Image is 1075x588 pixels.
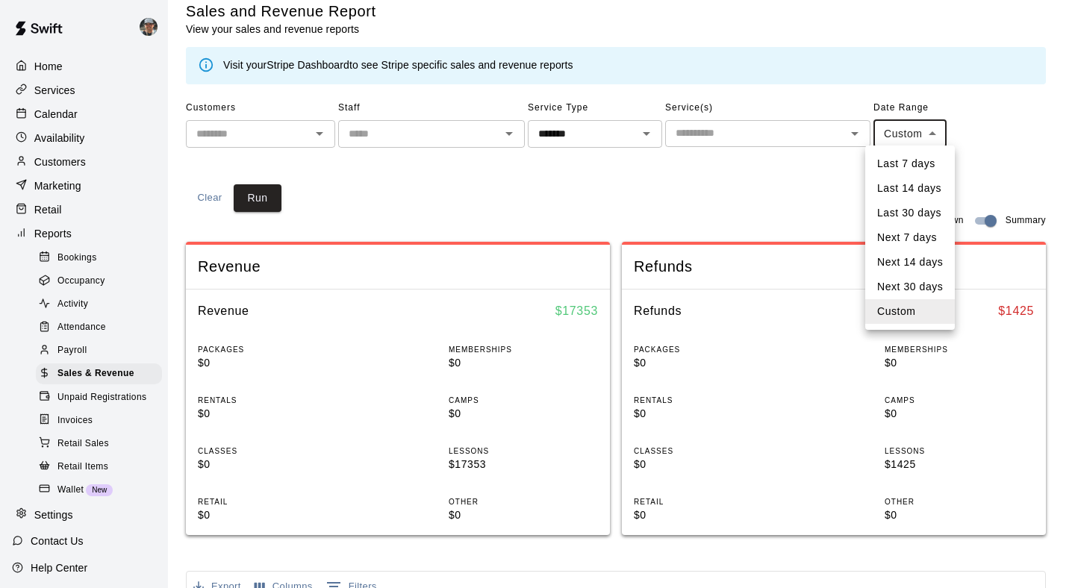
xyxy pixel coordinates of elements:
li: Last 14 days [865,176,955,201]
li: Last 30 days [865,201,955,225]
li: Custom [865,299,955,324]
li: Next 7 days [865,225,955,250]
li: Next 14 days [865,250,955,275]
li: Last 7 days [865,151,955,176]
li: Next 30 days [865,275,955,299]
